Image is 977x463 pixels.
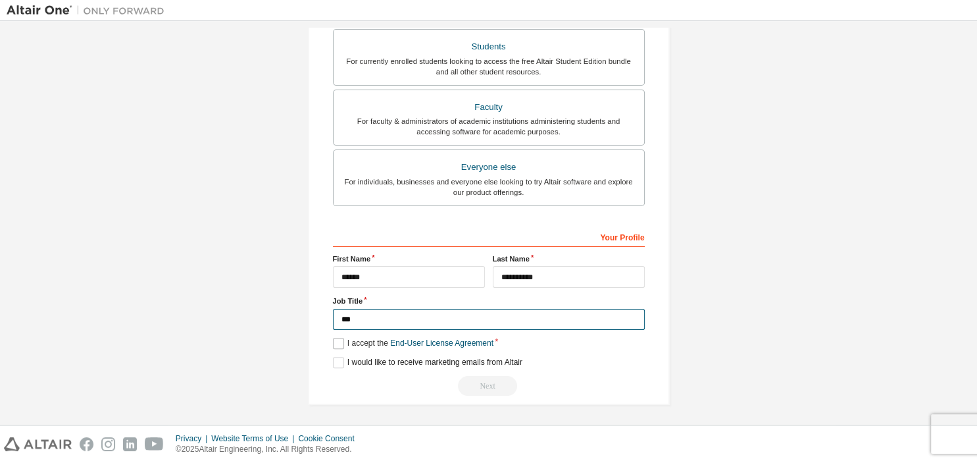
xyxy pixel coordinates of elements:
[333,296,645,306] label: Job Title
[333,357,522,368] label: I would like to receive marketing emails from Altair
[176,433,211,444] div: Privacy
[341,158,636,177] div: Everyone else
[341,38,636,56] div: Students
[123,437,137,451] img: linkedin.svg
[101,437,115,451] img: instagram.svg
[298,433,362,444] div: Cookie Consent
[390,339,493,348] a: End-User License Agreement
[7,4,171,17] img: Altair One
[145,437,164,451] img: youtube.svg
[341,116,636,137] div: For faculty & administrators of academic institutions administering students and accessing softwa...
[333,376,645,396] div: Read and acccept EULA to continue
[341,98,636,117] div: Faculty
[333,338,493,349] label: I accept the
[176,444,363,455] p: © 2025 Altair Engineering, Inc. All Rights Reserved.
[4,437,72,451] img: altair_logo.svg
[333,254,485,264] label: First Name
[80,437,93,451] img: facebook.svg
[211,433,298,444] div: Website Terms of Use
[493,254,645,264] label: Last Name
[341,56,636,77] div: For currently enrolled students looking to access the free Altair Student Edition bundle and all ...
[333,226,645,247] div: Your Profile
[341,177,636,198] div: For individuals, businesses and everyone else looking to try Altair software and explore our prod...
